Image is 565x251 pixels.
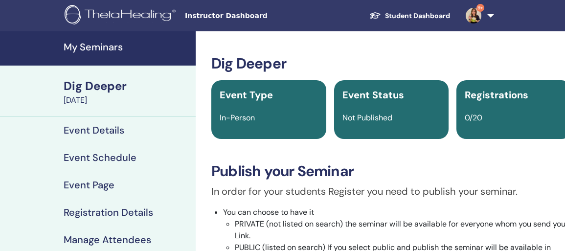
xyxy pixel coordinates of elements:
img: graduation-cap-white.svg [369,11,381,20]
a: Dig Deeper[DATE] [58,78,196,106]
span: 0/20 [465,113,482,123]
span: Instructor Dashboard [185,11,332,21]
span: Registrations [465,89,528,101]
span: 9+ [476,4,484,12]
h4: Event Details [64,124,124,136]
img: logo.png [65,5,179,27]
h4: Event Schedule [64,152,136,163]
span: Event Type [220,89,273,101]
span: In-Person [220,113,255,123]
div: Dig Deeper [64,78,190,94]
h4: Event Page [64,179,114,191]
h4: Registration Details [64,206,153,218]
span: Event Status [342,89,404,101]
a: Student Dashboard [362,7,458,25]
h4: Manage Attendees [64,234,151,246]
h4: My Seminars [64,41,190,53]
img: default.jpg [466,8,481,23]
span: Not Published [342,113,392,123]
div: [DATE] [64,94,190,106]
